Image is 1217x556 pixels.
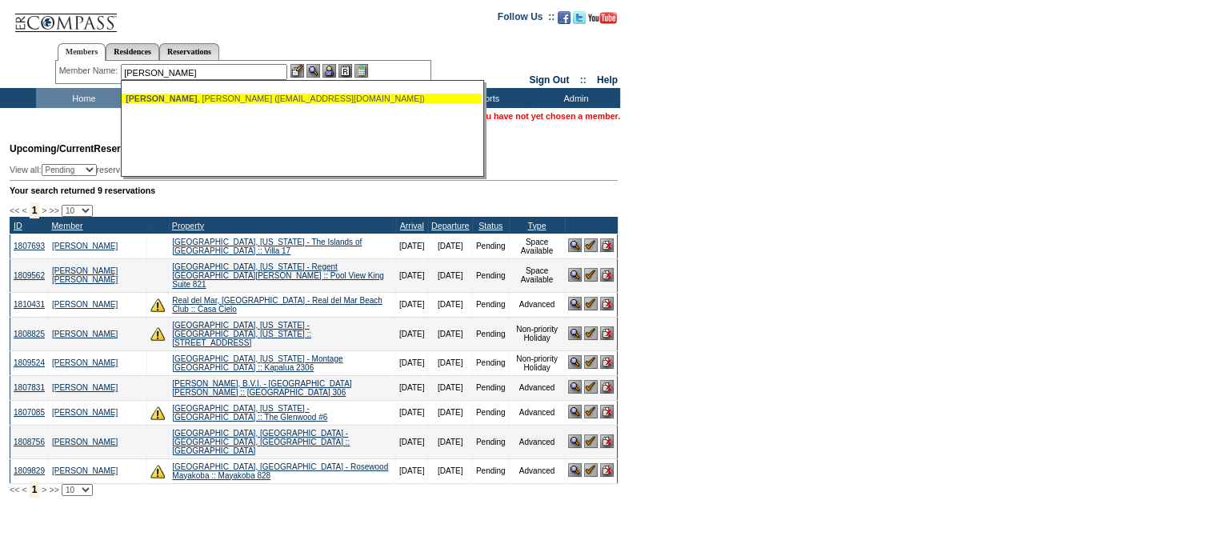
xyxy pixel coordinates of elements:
td: Non-priority Holiday [509,350,565,375]
a: 1810431 [14,300,45,309]
td: Follow Us :: [498,10,554,29]
td: Home [36,88,128,108]
a: 1809524 [14,358,45,367]
td: [DATE] [396,400,428,425]
img: View Reservation [568,405,582,418]
img: There are insufficient days and/or tokens to cover this reservation [150,298,165,312]
td: [DATE] [396,425,428,458]
a: [PERSON_NAME] [52,383,118,392]
a: 1808756 [14,438,45,446]
td: Pending [472,425,509,458]
img: Cancel Reservation [600,268,614,282]
td: [DATE] [428,292,472,317]
img: Confirm Reservation [584,434,598,448]
img: Become our fan on Facebook [558,11,570,24]
a: Reservations [159,43,219,60]
a: Arrival [400,221,424,230]
a: Type [527,221,546,230]
a: Help [597,74,618,86]
a: Subscribe to our YouTube Channel [588,16,617,26]
img: Reservations [338,64,352,78]
a: [GEOGRAPHIC_DATA], [US_STATE] - Regent [GEOGRAPHIC_DATA][PERSON_NAME] :: Pool View King Suite 821 [172,262,384,289]
span: [PERSON_NAME] [126,94,197,103]
img: Confirm Reservation [584,297,598,310]
td: Pending [472,317,509,350]
td: Non-priority Holiday [509,317,565,350]
span: You have not yet chosen a member. [476,111,620,121]
td: [DATE] [396,234,428,258]
td: [DATE] [428,375,472,400]
a: [GEOGRAPHIC_DATA], [US_STATE] - [GEOGRAPHIC_DATA], [US_STATE] :: [STREET_ADDRESS] [172,321,311,347]
span: Upcoming/Current [10,143,94,154]
div: Member Name: [59,64,121,78]
td: Advanced [509,375,565,400]
img: Cancel Reservation [600,405,614,418]
img: Confirm Reservation [584,326,598,340]
img: Confirm Reservation [584,238,598,252]
a: Property [172,221,204,230]
img: View Reservation [568,238,582,252]
span: << [10,206,19,215]
img: Cancel Reservation [600,355,614,369]
a: [PERSON_NAME] [52,358,118,367]
a: Members [58,43,106,61]
a: Real del Mar, [GEOGRAPHIC_DATA] - Real del Mar Beach Club :: Casa Cielo [172,296,382,314]
img: Cancel Reservation [600,463,614,477]
img: Subscribe to our YouTube Channel [588,12,617,24]
img: View Reservation [568,463,582,477]
td: Advanced [509,458,565,483]
img: View Reservation [568,326,582,340]
img: Confirm Reservation [584,405,598,418]
img: b_edit.gif [290,64,304,78]
td: [DATE] [396,458,428,483]
a: [GEOGRAPHIC_DATA], [US_STATE] - [GEOGRAPHIC_DATA] :: The Glenwood #6 [172,404,327,422]
span: >> [49,485,58,494]
td: [DATE] [396,258,428,292]
span: > [42,485,46,494]
div: , [PERSON_NAME] ([EMAIL_ADDRESS][DOMAIN_NAME]) [126,94,478,103]
img: Cancel Reservation [600,297,614,310]
a: [GEOGRAPHIC_DATA], [GEOGRAPHIC_DATA] - [GEOGRAPHIC_DATA], [GEOGRAPHIC_DATA] :: [GEOGRAPHIC_DATA] [172,429,350,455]
td: Advanced [509,400,565,425]
td: Advanced [509,425,565,458]
img: Confirm Reservation [584,355,598,369]
a: 1807693 [14,242,45,250]
td: Advanced [509,292,565,317]
a: [GEOGRAPHIC_DATA], [GEOGRAPHIC_DATA] - Rosewood Mayakoba :: Mayakoba 828 [172,462,388,480]
a: Sign Out [529,74,569,86]
td: Pending [472,375,509,400]
td: Pending [472,400,509,425]
a: Become our fan on Facebook [558,16,570,26]
img: View Reservation [568,297,582,310]
td: Pending [472,350,509,375]
td: [DATE] [428,234,472,258]
td: [DATE] [428,258,472,292]
td: [DATE] [428,350,472,375]
img: There are insufficient days and/or tokens to cover this reservation [150,406,165,420]
a: 1807831 [14,383,45,392]
img: View [306,64,320,78]
img: Cancel Reservation [600,434,614,448]
img: View Reservation [568,434,582,448]
td: [DATE] [428,425,472,458]
img: Confirm Reservation [584,380,598,394]
td: [DATE] [396,317,428,350]
a: [PERSON_NAME] [52,330,118,338]
img: Confirm Reservation [584,463,598,477]
td: Pending [472,234,509,258]
span: Reservations [10,143,154,154]
a: [PERSON_NAME] [52,408,118,417]
img: View Reservation [568,268,582,282]
a: Residences [106,43,159,60]
span: < [22,206,26,215]
a: 1808825 [14,330,45,338]
a: [PERSON_NAME] [52,438,118,446]
td: [DATE] [396,292,428,317]
img: Confirm Reservation [584,268,598,282]
a: [PERSON_NAME] [52,242,118,250]
td: [DATE] [396,350,428,375]
a: ID [14,221,22,230]
td: Pending [472,458,509,483]
a: Departure [431,221,469,230]
img: Impersonate [322,64,336,78]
